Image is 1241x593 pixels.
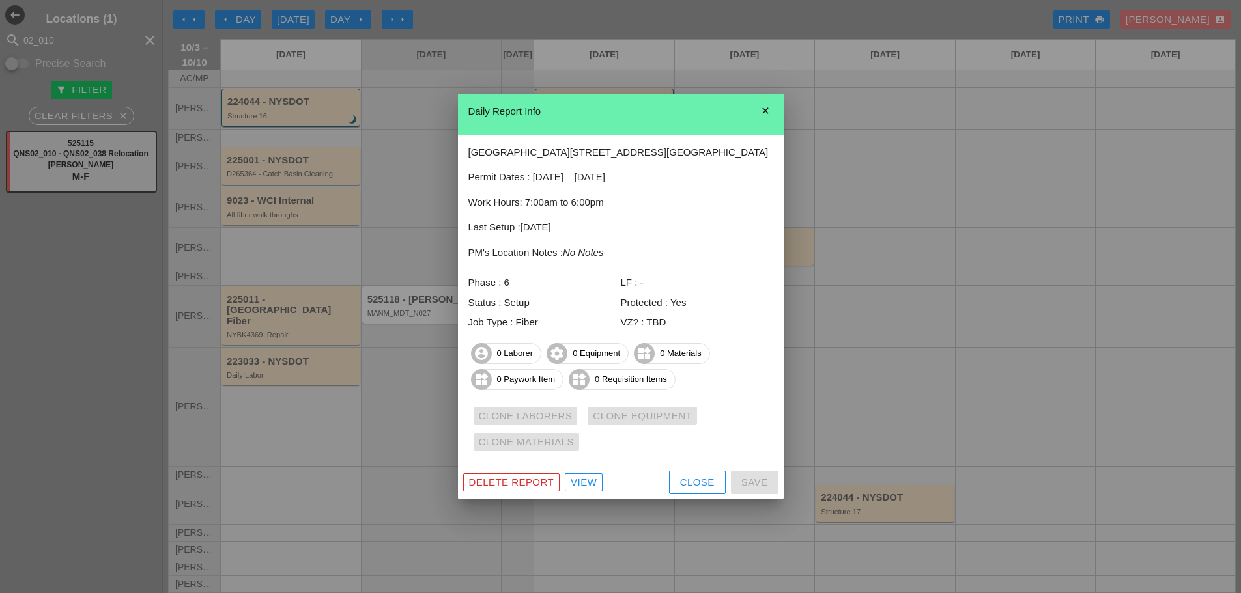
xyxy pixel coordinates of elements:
span: 0 Materials [635,343,709,364]
a: View [565,473,603,491]
i: widgets [634,343,655,364]
div: VZ? : TBD [621,315,773,330]
div: Close [680,475,715,490]
span: 0 Equipment [547,343,628,364]
span: 0 Laborer [472,343,541,364]
i: widgets [471,369,492,390]
i: close [752,98,778,124]
p: PM's Location Notes : [468,245,773,260]
button: Close [669,471,726,494]
span: 0 Paywork Item [472,369,563,390]
div: Phase : 6 [468,275,621,290]
div: View [571,475,597,490]
span: [DATE] [521,221,551,232]
i: settings [547,343,567,364]
i: No Notes [563,247,604,258]
button: Delete Report [463,473,560,491]
div: Daily Report Info [468,104,773,119]
span: 0 Requisition Items [569,369,675,390]
p: Permit Dates : [DATE] – [DATE] [468,170,773,185]
p: Work Hours: 7:00am to 6:00pm [468,195,773,210]
i: widgets [569,369,590,390]
i: account_circle [471,343,492,364]
p: Last Setup : [468,220,773,235]
div: Job Type : Fiber [468,315,621,330]
div: LF : - [621,275,773,290]
div: Status : Setup [468,296,621,310]
p: [GEOGRAPHIC_DATA][STREET_ADDRESS][GEOGRAPHIC_DATA] [468,145,773,160]
div: Protected : Yes [621,296,773,310]
div: Delete Report [469,475,554,490]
